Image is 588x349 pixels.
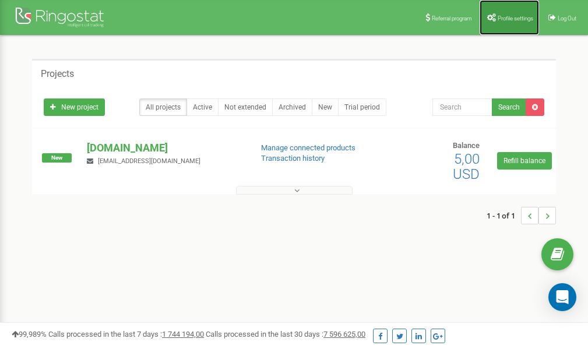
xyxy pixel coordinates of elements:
[453,141,480,150] span: Balance
[453,151,480,182] span: 5,00 USD
[139,98,187,116] a: All projects
[42,153,72,163] span: New
[261,154,325,163] a: Transaction history
[12,330,47,339] span: 99,989%
[272,98,312,116] a: Archived
[41,69,74,79] h5: Projects
[312,98,339,116] a: New
[261,143,355,152] a: Manage connected products
[487,195,556,236] nav: ...
[186,98,219,116] a: Active
[487,207,521,224] span: 1 - 1 of 1
[338,98,386,116] a: Trial period
[48,330,204,339] span: Calls processed in the last 7 days :
[206,330,365,339] span: Calls processed in the last 30 days :
[44,98,105,116] a: New project
[87,140,242,156] p: [DOMAIN_NAME]
[432,15,472,22] span: Referral program
[162,330,204,339] u: 1 744 194,00
[548,283,576,311] div: Open Intercom Messenger
[498,15,533,22] span: Profile settings
[497,152,552,170] a: Refill balance
[432,98,492,116] input: Search
[98,157,200,165] span: [EMAIL_ADDRESS][DOMAIN_NAME]
[558,15,576,22] span: Log Out
[492,98,526,116] button: Search
[218,98,273,116] a: Not extended
[323,330,365,339] u: 7 596 625,00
